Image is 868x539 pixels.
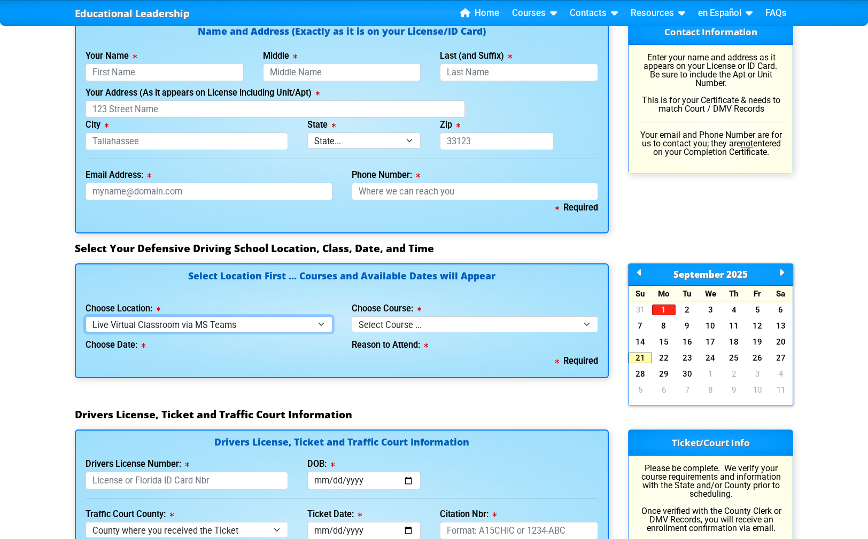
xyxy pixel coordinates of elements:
[694,5,757,21] a: en Español
[676,321,699,331] a: 9
[699,286,723,301] div: We
[86,304,160,313] label: Choose Location:
[352,171,420,179] label: Phone Number:
[746,353,769,363] a: 26
[722,286,746,301] div: Th
[769,321,793,331] a: 13
[726,268,748,280] span: 2025
[676,369,699,379] a: 30
[629,321,652,331] a: 7
[86,460,189,468] label: Drivers License Number:
[638,53,783,113] p: Enter your name and address as it appears on your License or ID Card. Be sure to include the Apt ...
[307,510,362,519] label: Ticket Date:
[629,286,652,301] div: Su
[75,242,793,255] h3: Select Your Defensive Driving School Location, Class, Date, and Time
[555,356,598,366] b: Required
[741,138,753,149] u: not
[746,385,769,395] a: 10
[86,510,174,519] label: Traffic Court County:
[652,304,676,315] a: 1
[676,385,699,395] a: 7
[263,64,421,81] input: Middle Name
[722,337,746,347] a: 18
[456,5,503,21] a: Home
[652,337,676,347] a: 15
[86,472,288,489] input: License or Florida ID Card Nbr
[440,132,554,150] input: 33123
[699,385,723,395] a: 8
[699,353,723,363] a: 24
[352,183,599,200] input: Where we can reach you
[629,19,793,45] h3: Contact Information
[652,369,676,379] a: 29
[629,353,652,363] a: 21
[676,304,699,315] a: 2
[440,64,598,81] input: Last Name
[86,271,598,293] h4: Select Location First ... Courses and Available Dates will Appear
[629,304,652,315] a: 31
[86,121,108,129] label: City
[86,64,244,81] input: First Name
[652,353,676,363] a: 22
[307,460,335,468] label: DOB:
[626,5,689,21] a: Resources
[769,369,793,379] a: 4
[699,369,723,379] a: 1
[761,5,791,21] a: FAQs
[746,321,769,331] a: 12
[86,171,151,179] label: Email Address:
[629,337,652,347] a: 14
[676,337,699,347] a: 16
[508,5,561,21] a: Courses
[75,5,190,22] a: Educational Leadership
[440,510,497,519] label: Citation Nbr:
[722,369,746,379] a: 2
[746,304,769,315] a: 5
[440,121,460,129] label: Zip
[86,438,598,449] h4: Drivers License, Ticket and Traffic Court Information
[676,286,699,301] div: Tu
[652,321,676,331] a: 8
[652,385,676,395] a: 6
[769,353,793,363] a: 27
[746,337,769,347] a: 19
[769,337,793,347] a: 20
[86,52,137,60] label: Your Name
[307,472,421,489] input: mm/dd/yyyy
[638,131,783,157] p: Your email and Phone Number are for us to contact you; they are entered on your Completion Certif...
[673,268,724,280] span: September
[307,121,336,129] label: State
[722,321,746,331] a: 11
[746,286,769,301] div: Fr
[699,304,723,315] a: 3
[555,202,598,213] b: Required
[629,385,652,395] a: 5
[769,304,793,315] a: 6
[652,286,676,301] div: Mo
[263,52,297,60] label: Middle
[629,430,793,456] h3: Ticket/Court Info
[629,369,652,379] a: 28
[676,353,699,363] a: 23
[86,132,288,150] input: Tallahassee
[86,89,320,97] label: Your Address (As it appears on License including Unit/Apt)
[75,408,793,421] h3: Drivers License, Ticket and Traffic Court Information
[699,321,723,331] a: 10
[440,52,512,60] label: Last (and Suffix)
[86,183,332,200] input: myname@domain.com
[769,385,793,395] a: 11
[86,341,145,349] label: Choose Date:
[722,304,746,315] a: 4
[352,341,428,349] label: Reason to Attend:
[722,353,746,363] a: 25
[565,5,622,21] a: Contacts
[86,100,465,118] input: 123 Street Name
[699,337,723,347] a: 17
[86,27,598,36] h4: Name and Address (Exactly as it is on your License/ID Card)
[769,286,793,301] div: Sa
[352,304,421,313] label: Choose Course:
[722,385,746,395] a: 9
[746,369,769,379] a: 3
